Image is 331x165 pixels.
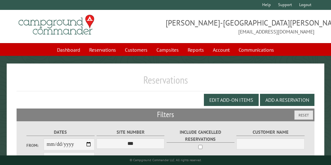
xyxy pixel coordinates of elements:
[209,44,234,56] a: Account
[235,44,278,56] a: Communications
[26,129,94,136] label: Dates
[153,44,183,56] a: Campsites
[17,12,96,37] img: Campground Commander
[121,44,151,56] a: Customers
[26,142,43,148] label: From:
[236,129,304,136] label: Customer Name
[130,158,202,162] small: © Campground Commander LLC. All rights reserved.
[17,109,314,121] h2: Filters
[53,44,84,56] a: Dashboard
[167,129,234,143] label: Include Cancelled Reservations
[294,110,313,120] button: Reset
[17,74,314,91] h1: Reservations
[97,129,164,136] label: Site Number
[204,94,259,106] button: Edit Add-on Items
[260,94,314,106] button: Add a Reservation
[184,44,208,56] a: Reports
[85,44,120,56] a: Reservations
[166,18,315,35] span: [PERSON_NAME]-[GEOGRAPHIC_DATA][PERSON_NAME] [EMAIL_ADDRESS][DOMAIN_NAME]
